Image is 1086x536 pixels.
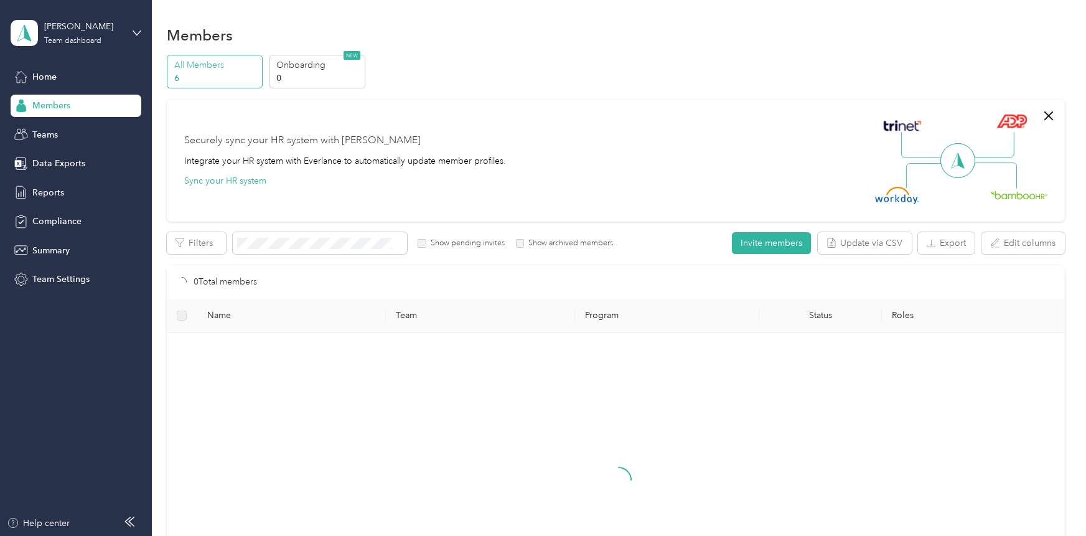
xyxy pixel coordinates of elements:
label: Show archived members [524,238,613,249]
span: Compliance [32,215,82,228]
th: Program [575,299,759,333]
th: Roles [882,299,1071,333]
span: Name [207,310,376,321]
div: Securely sync your HR system with [PERSON_NAME] [184,133,421,148]
button: Update via CSV [818,232,912,254]
span: Data Exports [32,157,85,170]
iframe: Everlance-gr Chat Button Frame [1016,466,1086,536]
p: All Members [174,59,259,72]
img: BambooHR [990,190,1047,199]
label: Show pending invites [426,238,505,249]
button: Export [918,232,975,254]
img: Workday [875,187,919,204]
span: Summary [32,244,70,257]
h1: Members [167,29,233,42]
p: Onboarding [276,59,361,72]
img: ADP [996,114,1027,128]
span: Members [32,99,70,112]
img: Line Right Up [971,132,1014,158]
button: Help center [7,517,70,530]
button: Sync your HR system [184,174,266,187]
p: 6 [174,72,259,85]
button: Edit columns [981,232,1065,254]
button: Filters [167,232,226,254]
th: Name [197,299,386,333]
th: Team [386,299,574,333]
img: Line Left Down [906,162,949,188]
span: Home [32,70,57,83]
div: [PERSON_NAME] [44,20,122,33]
img: Trinet [881,117,924,134]
span: NEW [344,51,360,60]
p: 0 [276,72,361,85]
p: 0 Total members [194,275,257,289]
span: Team Settings [32,273,90,286]
div: Team dashboard [44,37,101,45]
img: Line Left Up [901,132,945,159]
span: Teams [32,128,58,141]
th: Status [759,299,882,333]
span: Reports [32,186,64,199]
img: Line Right Down [973,162,1017,189]
button: Invite members [732,232,811,254]
div: Integrate your HR system with Everlance to automatically update member profiles. [184,154,506,167]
